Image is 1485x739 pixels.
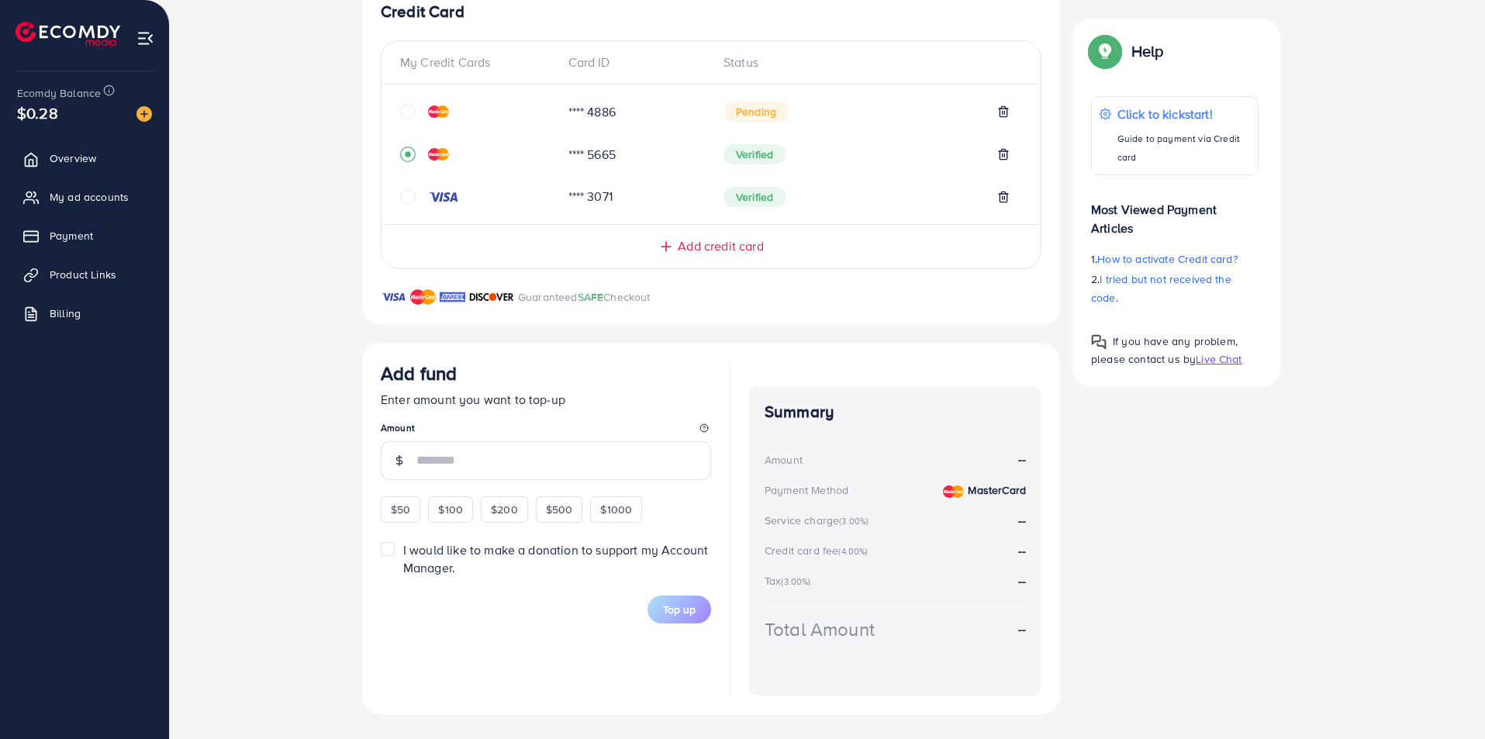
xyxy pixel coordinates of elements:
img: credit [428,148,449,161]
div: Payment Method [765,482,848,498]
span: Verified [724,144,786,164]
span: Billing [50,306,81,321]
span: Pending [724,102,789,122]
img: brand [410,288,436,306]
span: Payment [50,228,93,243]
span: Top up [663,602,696,617]
strong: -- [1018,620,1026,638]
span: Overview [50,150,96,166]
p: Guide to payment via Credit card [1117,129,1250,167]
a: My ad accounts [12,181,157,212]
div: Total Amount [765,616,875,643]
a: Product Links [12,259,157,290]
span: $0.28 [17,102,58,124]
p: Most Viewed Payment Articles [1091,188,1259,237]
small: (4.00%) [838,545,868,558]
strong: -- [1018,512,1026,529]
iframe: Chat [1419,669,1473,727]
p: Help [1131,42,1164,60]
span: My ad accounts [50,189,129,205]
img: brand [440,288,465,306]
strong: -- [1018,542,1026,559]
img: menu [136,29,154,47]
svg: circle [400,104,416,119]
span: If you have any problem, please contact us by [1091,333,1238,367]
span: $200 [491,502,518,517]
span: Add credit card [678,237,763,255]
div: Credit card fee [765,543,873,558]
h4: Summary [765,402,1026,422]
p: 2. [1091,270,1259,307]
img: Popup guide [1091,334,1107,350]
div: My Credit Cards [400,54,556,71]
p: Enter amount you want to top-up [381,390,711,409]
span: $500 [546,502,573,517]
span: $50 [391,502,410,517]
a: Overview [12,143,157,174]
img: credit [943,485,964,498]
span: $1000 [600,502,632,517]
a: Billing [12,298,157,329]
strong: MasterCard [968,482,1026,498]
img: brand [381,288,406,306]
img: logo [16,22,120,46]
small: (3.00%) [839,515,869,527]
span: How to activate Credit card? [1097,251,1237,267]
small: (3.00%) [781,575,810,588]
span: Ecomdy Balance [17,85,101,101]
p: Click to kickstart! [1117,105,1250,123]
h4: Credit Card [381,2,1041,22]
span: I would like to make a donation to support my Account Manager. [403,541,708,576]
span: Verified [724,187,786,207]
legend: Amount [381,421,711,440]
div: Amount [765,452,803,468]
svg: circle [400,189,416,205]
svg: record circle [400,147,416,162]
img: credit [428,105,449,118]
strong: -- [1018,451,1026,468]
span: $100 [438,502,463,517]
div: Tax [765,573,816,589]
strong: -- [1018,572,1026,589]
span: Live Chat [1196,351,1242,367]
img: image [136,106,152,122]
img: brand [469,288,514,306]
div: Status [711,54,1022,71]
img: Popup guide [1091,37,1119,65]
div: Service charge [765,513,873,528]
span: Product Links [50,267,116,282]
span: I tried but not received the code. [1091,271,1231,306]
div: Card ID [556,54,712,71]
p: Guaranteed Checkout [518,288,651,306]
p: 1. [1091,250,1259,268]
span: SAFE [578,289,604,305]
button: Top up [648,596,711,623]
h3: Add fund [381,362,457,385]
a: Payment [12,220,157,251]
img: credit [428,191,459,203]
